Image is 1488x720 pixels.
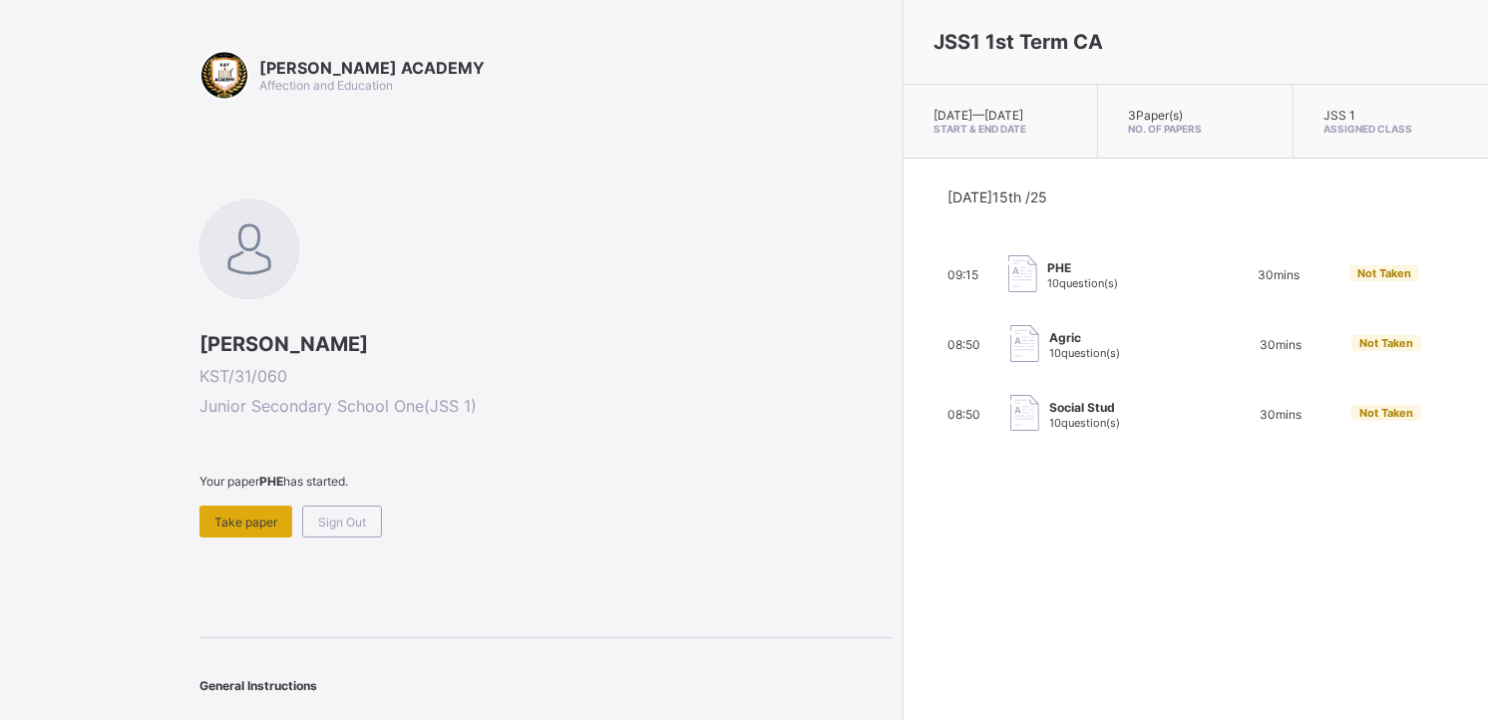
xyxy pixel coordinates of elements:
span: [DATE] — [DATE] [933,108,1023,123]
span: Not Taken [1359,336,1413,350]
span: 10 question(s) [1047,276,1118,290]
span: 08:50 [947,407,980,422]
span: 30 mins [1260,337,1302,352]
span: Take paper [214,515,277,530]
span: 30 mins [1260,407,1302,422]
img: take_paper.cd97e1aca70de81545fe8e300f84619e.svg [1008,255,1037,292]
span: Start & End Date [933,123,1067,135]
span: Sign Out [318,515,366,530]
span: Assigned Class [1323,123,1458,135]
span: 10 question(s) [1049,346,1120,360]
span: 09:15 [947,267,978,282]
span: JSS 1 [1323,108,1355,123]
span: Not Taken [1359,406,1413,420]
span: No. of Papers [1128,123,1262,135]
b: PHE [259,474,283,489]
span: [PERSON_NAME] [199,332,893,356]
span: 30 mins [1258,267,1300,282]
span: 3 Paper(s) [1128,108,1183,123]
span: 08:50 [947,337,980,352]
span: Affection and Education [259,78,393,93]
span: JSS1 1st Term CA [933,30,1103,54]
span: Junior Secondary School One ( JSS 1 ) [199,396,893,416]
span: 10 question(s) [1049,416,1120,430]
img: take_paper.cd97e1aca70de81545fe8e300f84619e.svg [1010,325,1039,362]
span: PHE [1047,260,1118,275]
span: General Instructions [199,678,317,693]
span: Agric [1049,330,1120,345]
img: take_paper.cd97e1aca70de81545fe8e300f84619e.svg [1010,395,1039,432]
span: Social Stud [1049,400,1120,415]
span: Your paper has started. [199,474,893,489]
span: Not Taken [1357,266,1411,280]
span: [PERSON_NAME] ACADEMY [259,58,485,78]
span: KST/31/060 [199,366,893,386]
span: [DATE] 15th /25 [947,188,1047,205]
